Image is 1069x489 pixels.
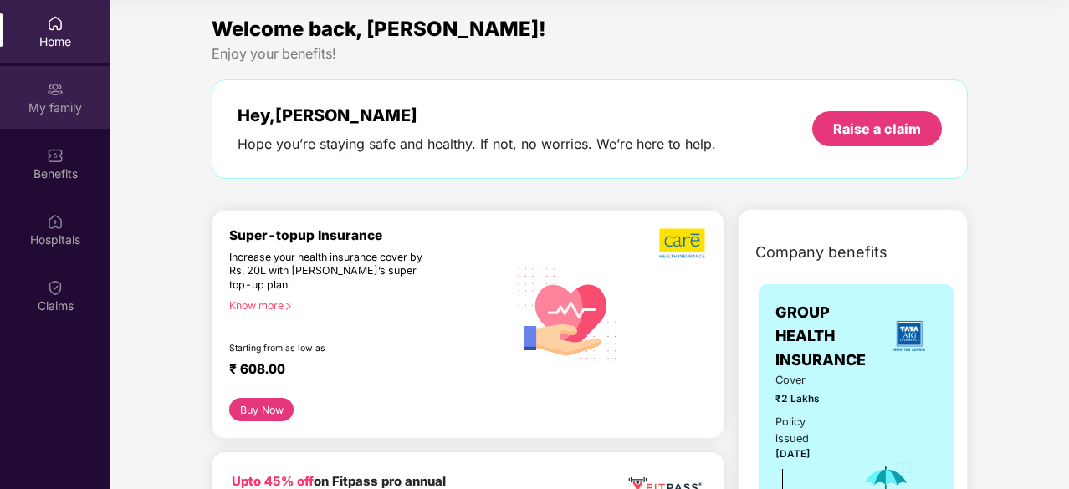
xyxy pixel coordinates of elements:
div: Starting from as low as [229,343,437,354]
button: Buy Now [229,398,294,421]
img: b5dec4f62d2307b9de63beb79f102df3.png [659,227,707,259]
div: Enjoy your benefits! [212,45,968,63]
span: Welcome back, [PERSON_NAME]! [212,17,546,41]
div: ₹ 608.00 [229,361,491,381]
span: Company benefits [755,241,887,264]
span: right [284,302,293,311]
div: Super-topup Insurance [229,227,508,243]
img: svg+xml;base64,PHN2ZyBpZD0iQ2xhaW0iIHhtbG5zPSJodHRwOi8vd3d3LnczLm9yZy8yMDAwL3N2ZyIgd2lkdGg9IjIwIi... [47,279,64,296]
span: ₹2 Lakhs [775,391,836,407]
img: svg+xml;base64,PHN2ZyB3aWR0aD0iMjAiIGhlaWdodD0iMjAiIHZpZXdCb3g9IjAgMCAyMCAyMCIgZmlsbD0ibm9uZSIgeG... [47,81,64,98]
div: Hope you’re staying safe and healthy. If not, no worries. We’re here to help. [238,135,716,153]
span: GROUP HEALTH INSURANCE [775,301,882,372]
div: Hey, [PERSON_NAME] [238,105,716,125]
div: Policy issued [775,414,836,447]
span: Cover [775,372,836,389]
div: Raise a claim [833,120,921,138]
span: [DATE] [775,448,811,460]
img: insurerLogo [887,313,932,359]
div: Know more [229,299,498,311]
img: svg+xml;base64,PHN2ZyBpZD0iQmVuZWZpdHMiIHhtbG5zPSJodHRwOi8vd3d3LnczLm9yZy8yMDAwL3N2ZyIgd2lkdGg9Ij... [47,147,64,164]
img: svg+xml;base64,PHN2ZyB4bWxucz0iaHR0cDovL3d3dy53My5vcmcvMjAwMC9zdmciIHhtbG5zOnhsaW5rPSJodHRwOi8vd3... [508,252,627,373]
b: Upto 45% off [232,474,314,489]
img: svg+xml;base64,PHN2ZyBpZD0iSG9zcGl0YWxzIiB4bWxucz0iaHR0cDovL3d3dy53My5vcmcvMjAwMC9zdmciIHdpZHRoPS... [47,213,64,230]
div: Increase your health insurance cover by Rs. 20L with [PERSON_NAME]’s super top-up plan. [229,251,436,293]
img: svg+xml;base64,PHN2ZyBpZD0iSG9tZSIgeG1sbnM9Imh0dHA6Ly93d3cudzMub3JnLzIwMDAvc3ZnIiB3aWR0aD0iMjAiIG... [47,15,64,32]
